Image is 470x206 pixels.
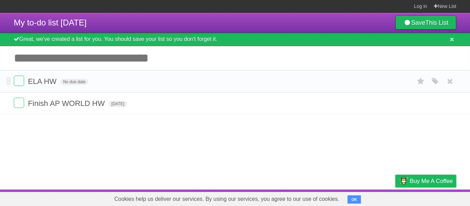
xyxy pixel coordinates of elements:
span: [DATE] [109,101,127,107]
a: Developers [327,191,354,204]
a: Buy me a coffee [395,175,456,187]
a: Terms [363,191,378,204]
a: Privacy [386,191,404,204]
span: No due date [60,79,88,85]
button: OK [348,195,361,204]
span: Cookies help us deliver our services. By using our services, you agree to our use of cookies. [107,192,346,206]
span: ELA HW [28,77,58,86]
label: Done [14,98,24,108]
label: Star task [414,76,427,87]
img: Buy me a coffee [399,175,408,187]
span: My to-do list [DATE] [14,18,87,27]
b: This List [425,19,448,26]
span: Finish AP WORLD HW [28,99,106,108]
a: About [304,191,318,204]
a: SaveThis List [395,16,456,30]
span: Buy me a coffee [410,175,453,187]
label: Done [14,76,24,86]
a: Suggest a feature [413,191,456,204]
